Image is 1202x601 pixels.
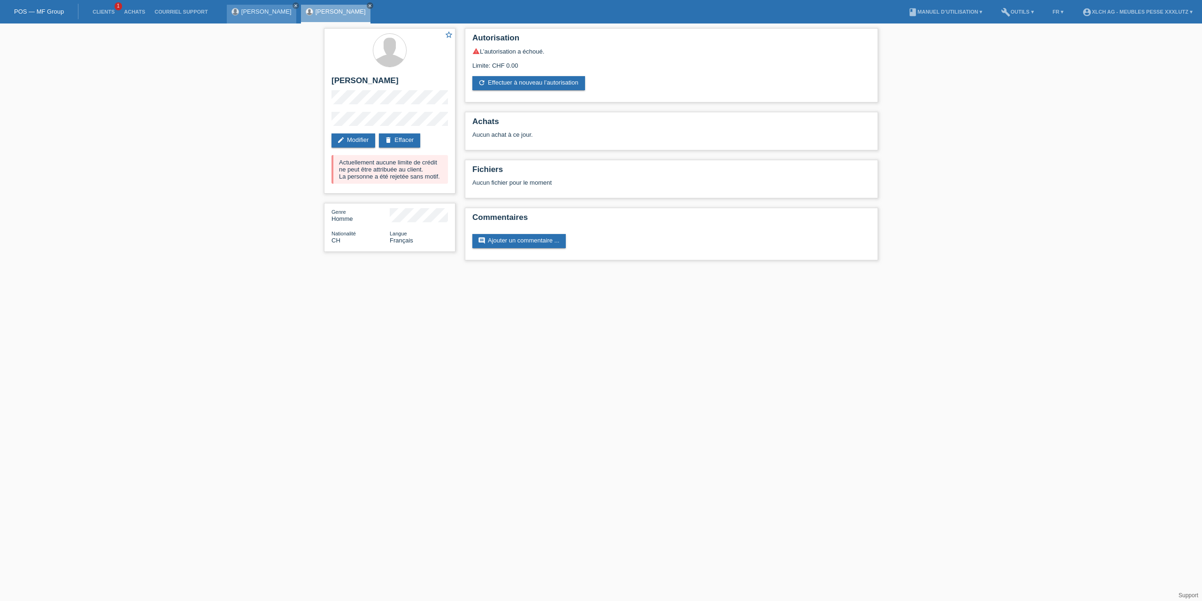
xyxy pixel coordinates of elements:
i: close [368,3,372,8]
i: warning [472,47,480,55]
div: L’autorisation a échoué. [472,47,871,55]
div: Actuellement aucune limite de crédit ne peut être attribuée au client. La personne a été rejetée ... [331,155,448,184]
a: close [367,2,373,9]
a: bookManuel d’utilisation ▾ [903,9,987,15]
span: Langue [390,231,407,236]
h2: Autorisation [472,33,871,47]
div: Aucun achat à ce jour. [472,131,871,145]
a: Achats [119,9,150,15]
div: Aucun fichier pour le moment [472,179,759,186]
h2: Achats [472,117,871,131]
a: Clients [88,9,119,15]
a: POS — MF Group [14,8,64,15]
span: Nationalité [331,231,356,236]
i: comment [478,237,485,244]
a: [PERSON_NAME] [241,8,292,15]
a: Support [1179,592,1198,599]
a: [PERSON_NAME] [316,8,366,15]
span: Suisse [331,237,340,244]
i: account_circle [1082,8,1092,17]
i: book [908,8,917,17]
div: Homme [331,208,390,222]
a: commentAjouter un commentaire ... [472,234,566,248]
h2: Commentaires [472,213,871,227]
a: refreshEffectuer à nouveau l’autorisation [472,76,585,90]
i: star_border [445,31,453,39]
i: delete [385,136,392,144]
span: 1 [115,2,122,10]
i: close [293,3,298,8]
a: Courriel Support [150,9,212,15]
a: deleteEffacer [379,133,420,148]
a: star_border [445,31,453,40]
h2: [PERSON_NAME] [331,76,448,90]
div: Limite: CHF 0.00 [472,55,871,69]
i: refresh [478,79,485,86]
i: edit [337,136,345,144]
h2: Fichiers [472,165,871,179]
span: Français [390,237,413,244]
a: FR ▾ [1048,9,1069,15]
a: buildOutils ▾ [996,9,1038,15]
i: build [1001,8,1010,17]
a: editModifier [331,133,375,148]
a: account_circleXLCH AG - Meubles Pesse XXXLutz ▾ [1078,9,1197,15]
span: Genre [331,209,346,215]
a: close [293,2,299,9]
